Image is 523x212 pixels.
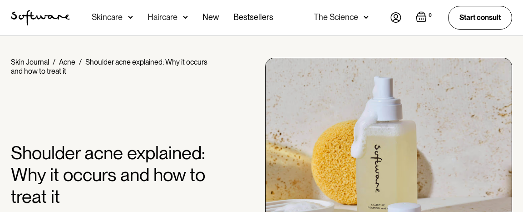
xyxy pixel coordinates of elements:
[11,58,207,76] div: Shoulder acne explained: Why it occurs and how to treat it
[92,13,123,22] div: Skincare
[11,10,70,25] a: home
[183,13,188,22] img: arrow down
[128,13,133,22] img: arrow down
[427,11,434,20] div: 0
[79,58,82,66] div: /
[53,58,55,66] div: /
[314,13,358,22] div: The Science
[416,11,434,24] a: Open empty cart
[148,13,178,22] div: Haircare
[448,6,512,29] a: Start consult
[364,13,369,22] img: arrow down
[11,10,70,25] img: Software Logo
[11,142,216,207] h1: Shoulder acne explained: Why it occurs and how to treat it
[59,58,75,66] a: Acne
[11,58,49,66] a: Skin Journal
